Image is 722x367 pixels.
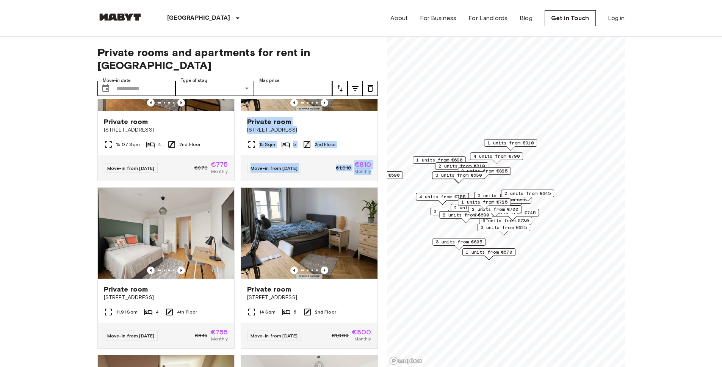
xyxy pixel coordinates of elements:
div: Map marker [477,224,530,235]
div: Map marker [430,208,483,220]
div: Map marker [458,198,511,210]
span: Move-in from [DATE] [251,165,298,171]
span: 1 units from €725 [461,199,507,205]
button: Previous image [177,99,185,107]
span: Monthly [211,168,228,175]
label: Type of stay [181,77,207,84]
div: Map marker [413,156,466,168]
span: 14 Sqm [259,309,276,315]
span: 15 Sqm [259,141,276,148]
button: Previous image [147,267,155,274]
span: 3 units from €625 [481,224,527,231]
a: Mapbox logo [389,356,423,365]
img: Marketing picture of unit DE-02-024-001-02HF [241,188,377,279]
button: tune [363,81,378,96]
div: Map marker [435,162,488,174]
button: Previous image [290,99,298,107]
div: Map marker [432,172,485,183]
span: 5 units from €730 [482,217,529,224]
a: Marketing picture of unit DE-02-023-003-02HFPrevious imagePrevious imagePrivate room[STREET_ADDRE... [97,187,235,349]
span: 4 units from €790 [473,153,520,160]
span: €1,000 [332,332,349,339]
span: 2nd Floor [179,141,200,148]
div: Map marker [486,209,539,221]
img: Habyt [97,13,143,21]
span: 2 units from €825 [461,168,507,174]
span: 2 units from €810 [439,163,485,169]
span: Monthly [354,336,371,342]
div: Map marker [474,192,527,204]
span: €775 [211,161,228,168]
span: €945 [195,332,207,339]
span: 1 units from €910 [487,140,534,146]
span: 1 units from €570 [466,249,512,256]
span: 4 [158,141,161,148]
span: Private room [247,117,291,126]
span: 2 units from €690 [443,212,489,218]
span: 3 units from €630 [435,172,482,179]
a: About [390,14,408,23]
button: Previous image [147,99,155,107]
button: Previous image [177,267,185,274]
span: 3 units from €785 [434,208,480,215]
button: Previous image [321,267,328,274]
span: 2nd Floor [315,141,336,148]
span: 5 [293,141,296,148]
span: Monthly [354,168,371,175]
div: Map marker [458,167,511,179]
span: [STREET_ADDRESS] [247,294,371,301]
span: 3 units from €605 [436,238,482,245]
button: Previous image [321,99,328,107]
div: Map marker [416,193,469,205]
a: For Landlords [468,14,507,23]
span: €1,010 [336,165,351,171]
div: Map marker [478,196,531,208]
span: [STREET_ADDRESS] [247,126,371,134]
div: Map marker [470,152,523,164]
div: Map marker [479,217,532,229]
button: Choose date [98,81,113,96]
span: 4 [156,309,159,315]
span: 2 units from €645 [504,190,551,197]
span: Move-in from [DATE] [107,165,155,171]
span: 2 units from €700 [472,206,518,213]
a: For Business [420,14,456,23]
span: Private rooms and apartments for rent in [GEOGRAPHIC_DATA] [97,46,378,72]
a: Marketing picture of unit DE-02-023-001-01HFPrevious imagePrevious imagePrivate room[STREET_ADDRE... [97,20,235,181]
span: 3 units from €590 [353,172,399,179]
span: Monthly [211,336,228,342]
span: 4 units from €755 [419,193,465,200]
span: €810 [354,161,371,168]
span: 11.91 Sqm [116,309,138,315]
span: 1 units from €690 [416,157,462,163]
div: Map marker [350,171,403,183]
a: Marketing picture of unit DE-02-024-001-01HFPrevious imagePrevious imagePrivate room[STREET_ADDRE... [241,20,378,181]
a: Log in [608,14,625,23]
a: Marketing picture of unit DE-02-024-001-02HFPrevious imagePrevious imagePrivate room[STREET_ADDRE... [241,187,378,349]
span: Private room [104,117,148,126]
span: 3 units from €745 [489,209,536,216]
span: 4th Floor [177,309,197,315]
a: Blog [520,14,532,23]
span: Private room [247,285,291,294]
span: €970 [194,165,208,171]
span: [STREET_ADDRESS] [104,294,228,301]
span: 2nd Floor [315,309,336,315]
div: Map marker [501,190,554,201]
div: Map marker [462,248,515,260]
button: Previous image [290,267,298,274]
button: tune [332,81,348,96]
span: [STREET_ADDRESS] [104,126,228,134]
div: Map marker [432,171,485,183]
span: €800 [352,329,371,336]
a: Get in Touch [545,10,596,26]
div: Map marker [432,238,486,250]
span: Private room [104,285,148,294]
span: Move-in from [DATE] [251,333,298,339]
span: 15.07 Sqm [116,141,140,148]
button: tune [348,81,363,96]
div: Map marker [439,211,492,223]
div: Map marker [468,205,522,217]
div: Map marker [451,204,504,216]
div: Map marker [484,139,537,151]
